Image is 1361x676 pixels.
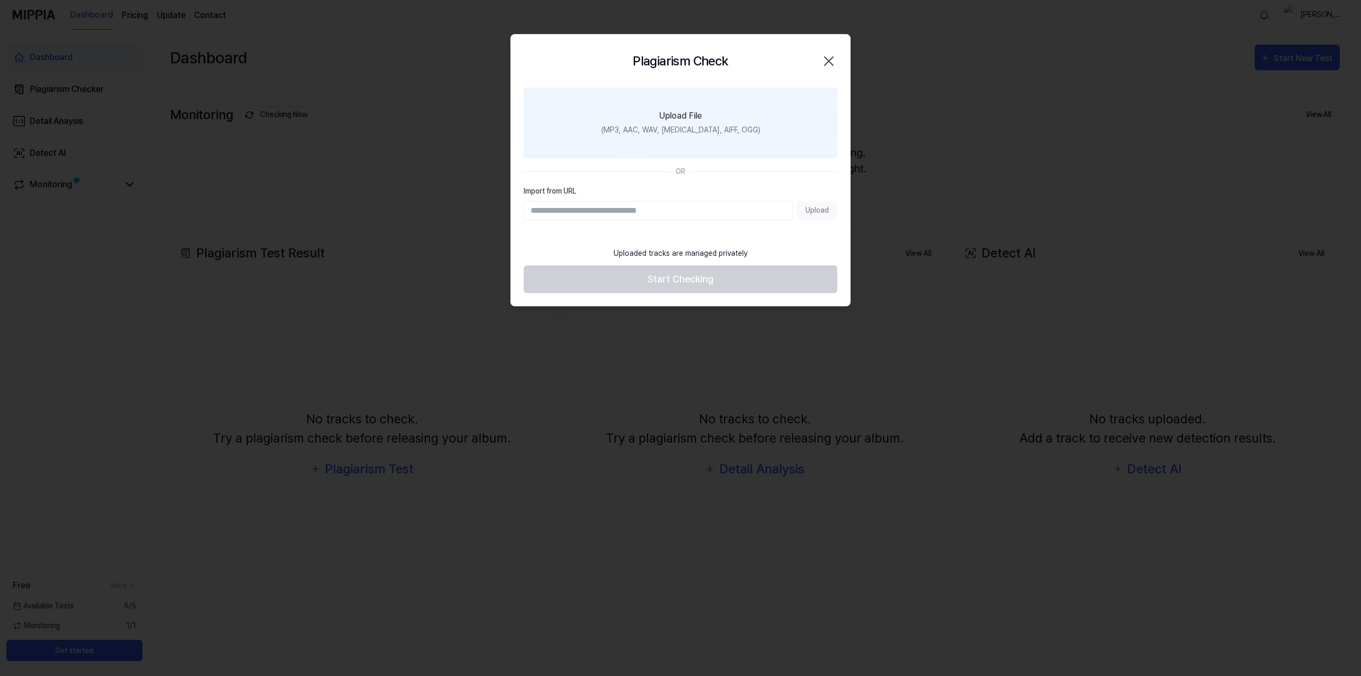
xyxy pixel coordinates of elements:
[601,124,760,136] div: (MP3, AAC, WAV, [MEDICAL_DATA], AIFF, OGG)
[659,110,702,122] div: Upload File
[633,52,728,71] h2: Plagiarism Check
[524,186,837,197] label: Import from URL
[607,241,754,265] div: Uploaded tracks are managed privately
[676,166,685,177] div: OR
